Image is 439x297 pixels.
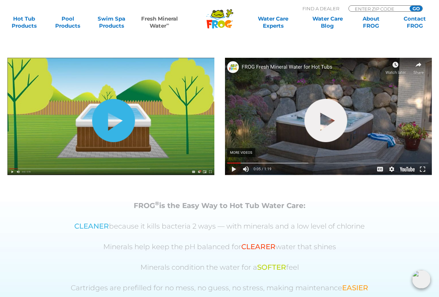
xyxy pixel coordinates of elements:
sup: ® [155,200,159,207]
span: EASIER [342,284,368,292]
img: openIcon [412,270,431,288]
p: Minerals help keep the pH balanced for water that shines [16,243,423,251]
strong: FROG is the Easy Way to Hot Tub Water Care: [134,201,305,210]
a: Fresh MineralWater∞ [138,15,181,29]
a: Water CareExperts [246,15,301,29]
p: Cartridges are prefilled for no mess, no guess, no stress, making maintenance [16,284,423,292]
p: Minerals condition the water for a feel [16,263,423,271]
p: because it kills bacteria 2 ways — with minerals and a low level of chlorine [16,222,423,230]
input: GO [410,6,422,11]
img: fmw-hot-tub-cover-1 [7,58,214,175]
img: fmw-hot-tub-cover-2 [225,58,432,175]
a: Hot TubProducts [7,15,41,29]
a: AboutFROG [354,15,388,29]
p: Find A Dealer [302,5,339,12]
a: Water CareBlog [311,15,345,29]
span: CLEARER [241,242,276,251]
span: CLEANER [74,222,109,230]
input: Zip Code Form [354,6,402,12]
a: ContactFROG [398,15,432,29]
a: PoolProducts [51,15,85,29]
sup: ∞ [166,22,169,27]
span: SOFTER [257,263,286,271]
a: Swim SpaProducts [94,15,128,29]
